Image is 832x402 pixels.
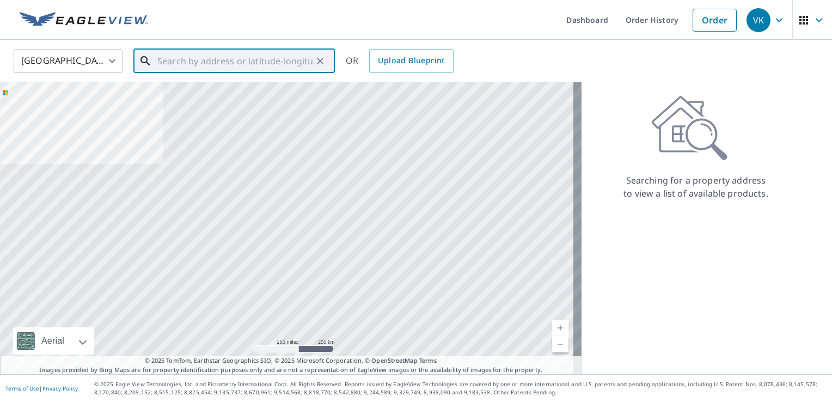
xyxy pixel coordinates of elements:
div: Aerial [13,327,94,355]
a: Current Level 5, Zoom In [552,320,568,336]
a: Terms of Use [5,385,39,392]
a: Terms [419,356,437,364]
a: Privacy Policy [42,385,78,392]
a: Current Level 5, Zoom Out [552,336,568,352]
img: EV Logo [20,12,148,28]
a: Order [693,9,737,32]
p: | [5,385,78,392]
input: Search by address or latitude-longitude [157,46,313,76]
p: Searching for a property address to view a list of available products. [623,174,769,200]
div: [GEOGRAPHIC_DATA] [14,46,123,76]
div: Aerial [38,327,68,355]
span: Upload Blueprint [378,54,444,68]
a: Upload Blueprint [369,49,453,73]
div: OR [346,49,454,73]
button: Clear [313,53,328,69]
a: OpenStreetMap [371,356,417,364]
div: VK [747,8,770,32]
p: © 2025 Eagle View Technologies, Inc. and Pictometry International Corp. All Rights Reserved. Repo... [94,380,827,397]
span: © 2025 TomTom, Earthstar Geographics SIO, © 2025 Microsoft Corporation, © [145,356,437,366]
